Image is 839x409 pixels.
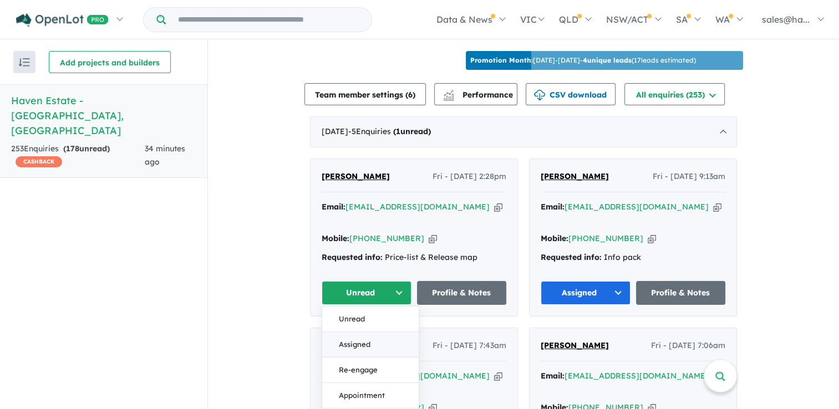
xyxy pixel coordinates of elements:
[310,116,737,147] div: [DATE]
[322,332,419,357] button: Assigned
[636,281,726,305] a: Profile & Notes
[624,83,725,105] button: All enquiries (253)
[541,233,568,243] strong: Mobile:
[345,202,490,212] a: [EMAIL_ADDRESS][DOMAIN_NAME]
[526,83,616,105] button: CSV download
[304,83,426,105] button: Team member settings (6)
[433,339,506,352] span: Fri - [DATE] 7:43am
[651,339,725,352] span: Fri - [DATE] 7:06am
[349,233,424,243] a: [PHONE_NUMBER]
[322,251,506,264] div: Price-list & Release map
[583,56,632,64] b: 4 unique leads
[66,144,79,154] span: 178
[541,339,609,352] a: [PERSON_NAME]
[648,233,656,244] button: Copy
[322,252,383,262] strong: Requested info:
[762,14,810,25] span: sales@ha...
[322,202,345,212] strong: Email:
[541,252,602,262] strong: Requested info:
[434,83,517,105] button: Performance
[11,142,145,169] div: 253 Enquir ies
[322,281,411,305] button: Unread
[348,126,431,136] span: - 5 Enquir ies
[63,144,110,154] strong: ( unread)
[541,170,609,183] a: [PERSON_NAME]
[393,126,431,136] strong: ( unread)
[168,8,369,32] input: Try estate name, suburb, builder or developer
[565,202,709,212] a: [EMAIL_ADDRESS][DOMAIN_NAME]
[541,171,609,181] span: [PERSON_NAME]
[322,170,390,183] a: [PERSON_NAME]
[433,170,506,183] span: Fri - [DATE] 2:28pm
[145,144,185,167] span: 34 minutes ago
[541,340,609,350] span: [PERSON_NAME]
[408,90,413,100] span: 6
[444,90,454,96] img: line-chart.svg
[322,357,419,383] button: Re-engage
[445,90,513,100] span: Performance
[19,58,30,67] img: sort.svg
[494,370,502,382] button: Copy
[322,233,349,243] strong: Mobile:
[541,281,630,305] button: Assigned
[322,306,419,332] button: Unread
[541,371,565,381] strong: Email:
[541,251,725,264] div: Info pack
[565,371,709,381] a: [EMAIL_ADDRESS][DOMAIN_NAME]
[470,55,696,65] p: [DATE] - [DATE] - ( 17 leads estimated)
[396,126,400,136] span: 1
[443,94,454,101] img: bar-chart.svg
[541,202,565,212] strong: Email:
[713,201,721,213] button: Copy
[534,90,545,101] img: download icon
[16,156,62,167] span: CASHBACK
[322,383,419,408] button: Appointment
[653,170,725,183] span: Fri - [DATE] 9:13am
[494,201,502,213] button: Copy
[417,281,507,305] a: Profile & Notes
[49,51,171,73] button: Add projects and builders
[470,56,533,64] b: Promotion Month:
[568,233,643,243] a: [PHONE_NUMBER]
[16,13,109,27] img: Openlot PRO Logo White
[322,171,390,181] span: [PERSON_NAME]
[11,93,196,138] h5: Haven Estate - [GEOGRAPHIC_DATA] , [GEOGRAPHIC_DATA]
[429,233,437,244] button: Copy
